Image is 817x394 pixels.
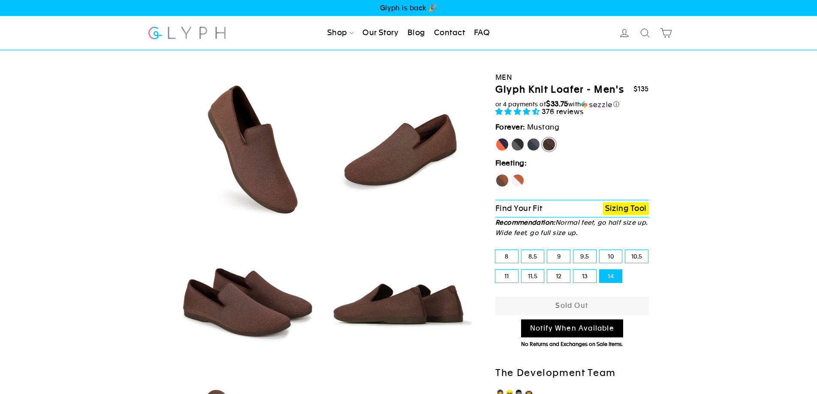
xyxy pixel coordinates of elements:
strong: Recommendation: [495,219,555,226]
span: 4.73 stars [495,107,542,116]
a: FAQ [470,24,493,42]
span: Sold Out [555,301,588,310]
label: 10 [600,250,622,263]
label: Hawk [495,174,509,187]
label: 9 [547,250,570,263]
img: Mustang [326,75,472,222]
span: 376 reviews [542,107,584,116]
a: Blog [404,24,429,42]
span: Mustang [527,123,559,131]
div: or 4 payments of$33.75withSezzle Click to learn more about Sezzle [495,100,649,108]
label: 12 [547,270,570,283]
label: Fox [511,174,525,187]
label: 11 [495,270,518,283]
button: Sold Out [495,297,649,315]
label: 8 [495,250,518,263]
h1: Glyph Knit Loafer - Men's [495,84,624,96]
label: 9.5 [573,250,596,263]
a: Notify When Available [521,319,623,338]
strong: Forever: [495,123,525,131]
span: Find Your Fit [495,204,543,213]
label: 14 [600,270,622,283]
label: Mustang [542,138,556,151]
label: Rhino [527,138,540,151]
a: Contact [431,24,468,42]
span: $135 [633,85,649,93]
a: Our Story [359,24,402,42]
div: or 4 payments of with [495,100,649,108]
span: No Returns and Exchanges on Sale Items. [521,341,623,347]
img: Sezzle [581,101,612,108]
img: Mustang [326,229,472,376]
label: Panther [511,138,525,151]
label: 13 [573,270,596,283]
span: $33.75 [546,99,568,108]
img: Mustang [172,229,319,376]
a: Sizing Tool [603,202,649,215]
label: 11.5 [522,270,544,283]
label: 10.5 [625,250,648,263]
label: [PERSON_NAME] [495,138,509,151]
label: 8.5 [522,250,544,263]
a: Shop [324,24,357,42]
div: Men [495,72,649,83]
h2: The Development Team [495,367,649,379]
p: Normal feet, go half size up. Wide feet, go full size up. [495,217,649,238]
strong: Fleeting: [495,159,527,167]
img: Glyph [147,21,227,44]
ul: Primary [324,24,493,42]
img: Mustang [172,75,319,222]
